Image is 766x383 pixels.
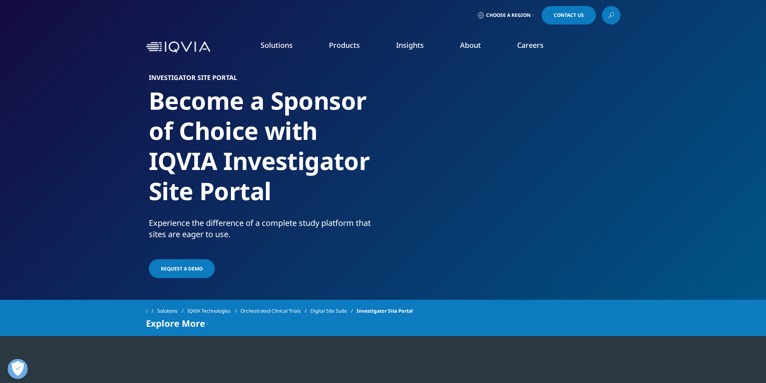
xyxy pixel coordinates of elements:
[261,40,293,50] a: Solutions
[396,40,424,50] a: Insights
[240,304,310,318] a: Orchestrated Clinical Trials
[8,359,28,379] button: Open Preferences
[146,41,210,53] img: IQVIA Healthcare Information Technology and Pharma Clinical Research Company
[157,304,187,318] a: Solutions
[149,217,380,245] p: Experience the difference of a complete study platform that sites are eager to use.
[310,304,357,318] a: Digital Site Suite
[146,318,205,328] span: Explore More
[486,12,531,18] span: Choose a Region
[187,304,240,318] a: IQVIA Technologies
[554,13,584,18] span: Contact Us
[149,86,380,217] h1: Become a Sponsor of Choice with IQVIA Investigator Site Portal
[542,6,596,25] a: Contact Us
[214,28,620,66] nav: Primary
[460,40,481,50] a: About
[517,40,544,50] a: Careers
[402,74,617,235] img: 2068_specialist-doctors-discussing-case.png
[149,259,215,278] a: Request A Demo
[357,304,413,318] span: Investigator Site Portal
[149,74,380,86] h6: Investigator Site Portal
[329,40,360,50] a: Products
[161,265,203,272] span: Request A Demo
